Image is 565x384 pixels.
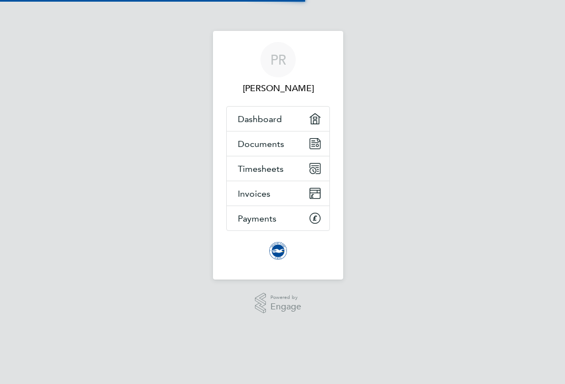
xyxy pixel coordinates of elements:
span: Documents [238,139,284,149]
a: Powered byEngage [255,293,302,314]
span: Timesheets [238,164,284,174]
a: Invoices [227,181,329,206]
span: Peter Renvoize [226,82,330,95]
a: Dashboard [227,107,329,131]
span: Payments [238,213,276,224]
a: PR[PERSON_NAME] [226,42,330,95]
a: Go to home page [226,242,330,260]
span: Dashboard [238,114,282,124]
nav: Main navigation [213,31,343,280]
span: Powered by [270,293,301,302]
a: Documents [227,131,329,156]
img: brightonandhovealbion-logo-retina.png [269,242,287,260]
span: Engage [270,302,301,312]
a: Timesheets [227,156,329,181]
span: PR [270,52,286,67]
a: Payments [227,206,329,230]
span: Invoices [238,188,270,199]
